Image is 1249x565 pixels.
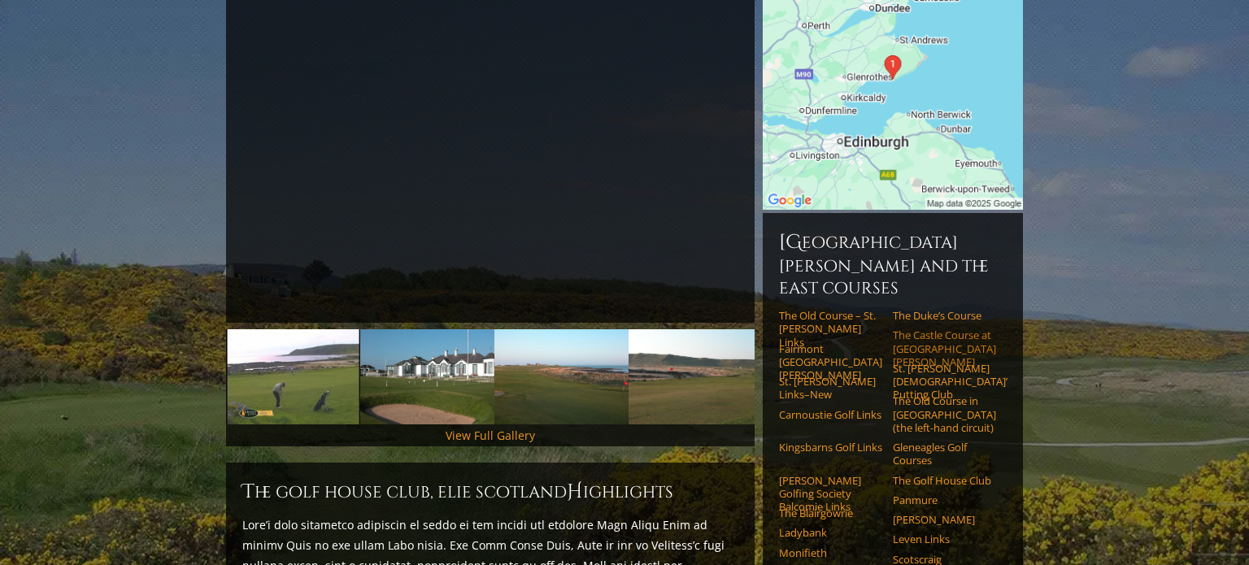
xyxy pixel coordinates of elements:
[779,474,882,514] a: [PERSON_NAME] Golfing Society Balcomie Links
[893,394,996,434] a: The Old Course in [GEOGRAPHIC_DATA] (the left-hand circuit)
[779,546,882,559] a: Monifieth
[893,474,996,487] a: The Golf House Club
[893,309,996,322] a: The Duke’s Course
[779,506,882,519] a: The Blairgowrie
[779,526,882,539] a: Ladybank
[893,493,996,506] a: Panmure
[893,532,996,545] a: Leven Links
[893,513,996,526] a: [PERSON_NAME]
[779,375,882,402] a: St. [PERSON_NAME] Links–New
[779,229,1007,299] h6: [GEOGRAPHIC_DATA][PERSON_NAME] and the East Courses
[779,441,882,454] a: Kingsbarns Golf Links
[446,428,535,443] a: View Full Gallery
[779,309,882,349] a: The Old Course – St. [PERSON_NAME] Links
[779,342,882,382] a: Fairmont [GEOGRAPHIC_DATA][PERSON_NAME]
[567,479,583,505] span: H
[893,328,996,368] a: The Castle Course at [GEOGRAPHIC_DATA][PERSON_NAME]
[779,408,882,421] a: Carnoustie Golf Links
[893,362,996,402] a: St. [PERSON_NAME] [DEMOGRAPHIC_DATA]’ Putting Club
[893,441,996,467] a: Gleneagles Golf Courses
[242,479,738,505] h2: The Golf House Club, Elie Scotland ighlights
